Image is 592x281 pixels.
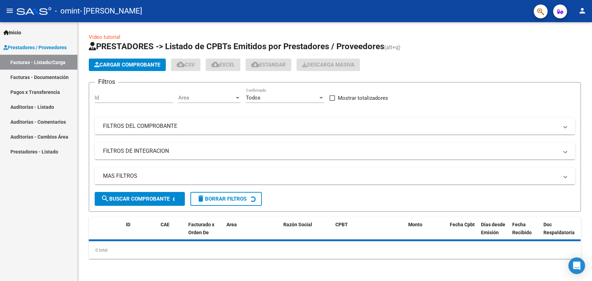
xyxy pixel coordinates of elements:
[283,222,312,227] span: Razón Social
[95,77,119,87] h3: Filtros
[177,62,195,68] span: CSV
[80,3,142,19] span: - [PERSON_NAME]
[281,217,333,248] datatable-header-cell: Razón Social
[55,3,80,19] span: - omint
[103,172,558,180] mat-panel-title: MAS FILTROS
[95,192,185,206] button: Buscar Comprobante
[6,7,14,15] mat-icon: menu
[95,168,575,184] mat-expansion-panel-header: MAS FILTROS
[158,217,186,248] datatable-header-cell: CAE
[3,29,21,36] span: Inicio
[178,95,234,101] span: Area
[246,95,260,101] span: Todos
[89,59,166,71] button: Cargar Comprobante
[450,222,475,227] span: Fecha Cpbt
[126,222,130,227] span: ID
[251,60,259,69] mat-icon: cloud_download
[302,62,354,68] span: Descarga Masiva
[161,222,170,227] span: CAE
[333,217,405,248] datatable-header-cell: CPBT
[95,118,575,134] mat-expansion-panel-header: FILTROS DEL COMPROBANTE
[408,222,422,227] span: Monto
[94,62,160,68] span: Cargar Comprobante
[103,147,558,155] mat-panel-title: FILTROS DE INTEGRACION
[171,59,200,71] button: CSV
[211,60,220,69] mat-icon: cloud_download
[251,62,286,68] span: Estandar
[481,222,505,235] span: Días desde Emisión
[226,222,237,227] span: Area
[197,196,247,202] span: Borrar Filtros
[211,62,235,68] span: EXCEL
[447,217,478,248] datatable-header-cell: Fecha Cpbt
[405,217,447,248] datatable-header-cell: Monto
[384,44,401,51] span: (alt+q)
[541,217,582,248] datatable-header-cell: Doc Respaldatoria
[89,42,384,51] span: PRESTADORES -> Listado de CPBTs Emitidos por Prestadores / Proveedores
[186,217,224,248] datatable-header-cell: Facturado x Orden De
[543,222,575,235] span: Doc Respaldatoria
[297,59,360,71] app-download-masive: Descarga masiva de comprobantes (adjuntos)
[89,34,120,40] a: Video tutorial
[224,217,271,248] datatable-header-cell: Area
[246,59,291,71] button: Estandar
[568,257,585,274] div: Open Intercom Messenger
[338,94,388,102] span: Mostrar totalizadores
[177,60,185,69] mat-icon: cloud_download
[101,194,109,203] mat-icon: search
[578,7,586,15] mat-icon: person
[95,143,575,159] mat-expansion-panel-header: FILTROS DE INTEGRACION
[297,59,360,71] button: Descarga Masiva
[509,217,541,248] datatable-header-cell: Fecha Recibido
[3,44,67,51] span: Prestadores / Proveedores
[188,222,214,235] span: Facturado x Orden De
[89,242,581,259] div: 0 total
[190,192,262,206] button: Borrar Filtros
[103,122,558,130] mat-panel-title: FILTROS DEL COMPROBANTE
[512,222,532,235] span: Fecha Recibido
[123,217,158,248] datatable-header-cell: ID
[478,217,509,248] datatable-header-cell: Días desde Emisión
[206,59,240,71] button: EXCEL
[101,196,170,202] span: Buscar Comprobante
[335,222,348,227] span: CPBT
[197,194,205,203] mat-icon: delete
